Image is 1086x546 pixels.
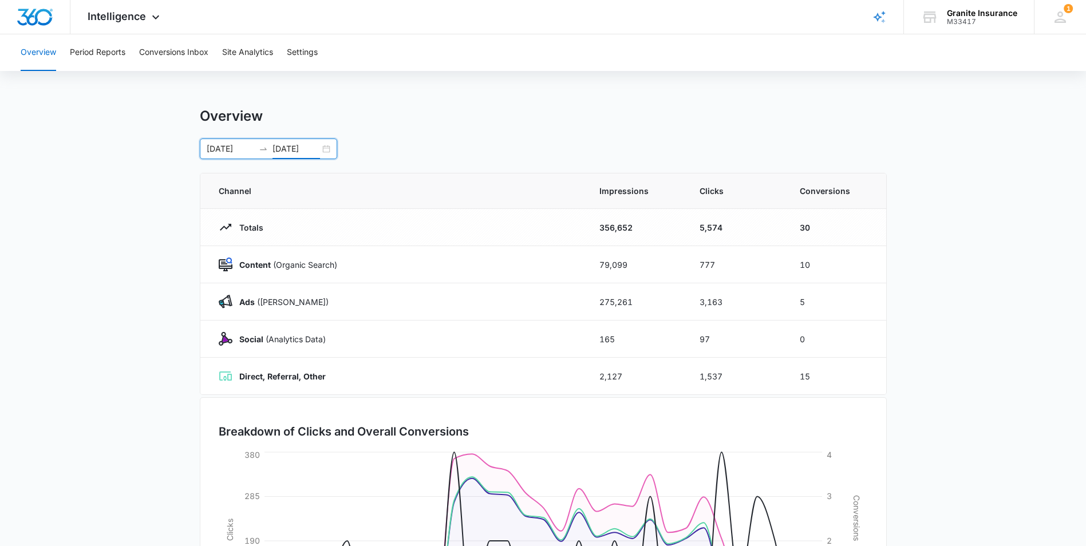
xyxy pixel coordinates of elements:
tspan: 285 [244,491,260,501]
strong: Direct, Referral, Other [239,371,326,381]
td: 3,163 [686,283,786,321]
p: (Analytics Data) [232,333,326,345]
div: account id [947,18,1017,26]
td: 97 [686,321,786,358]
td: 356,652 [586,209,686,246]
span: Intelligence [88,10,146,22]
td: 5 [786,283,886,321]
button: Site Analytics [222,34,273,71]
img: Content [219,258,232,271]
input: End date [273,143,320,155]
button: Settings [287,34,318,71]
td: 165 [586,321,686,358]
tspan: 4 [827,450,832,460]
span: swap-right [259,144,268,153]
h3: Breakdown of Clicks and Overall Conversions [219,423,469,440]
p: ([PERSON_NAME]) [232,296,329,308]
tspan: 380 [244,450,260,460]
tspan: 2 [827,536,832,545]
td: 2,127 [586,358,686,395]
input: Start date [207,143,254,155]
img: Social [219,332,232,346]
button: Overview [21,34,56,71]
img: Ads [219,295,232,308]
button: Period Reports [70,34,125,71]
span: Clicks [700,185,772,197]
div: account name [947,9,1017,18]
tspan: Clicks [224,519,234,541]
span: Conversions [800,185,868,197]
p: (Organic Search) [232,259,337,271]
button: Conversions Inbox [139,34,208,71]
tspan: 190 [244,536,260,545]
td: 30 [786,209,886,246]
span: 1 [1064,4,1073,13]
strong: Ads [239,297,255,307]
td: 10 [786,246,886,283]
strong: Content [239,260,271,270]
span: to [259,144,268,153]
td: 79,099 [586,246,686,283]
td: 777 [686,246,786,283]
td: 0 [786,321,886,358]
td: 1,537 [686,358,786,395]
td: 15 [786,358,886,395]
tspan: 3 [827,491,832,501]
div: notifications count [1064,4,1073,13]
p: Totals [232,221,263,234]
strong: Social [239,334,263,344]
span: Impressions [599,185,672,197]
td: 5,574 [686,209,786,246]
tspan: Conversions [852,495,862,541]
span: Channel [219,185,572,197]
td: 275,261 [586,283,686,321]
h1: Overview [200,108,263,125]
